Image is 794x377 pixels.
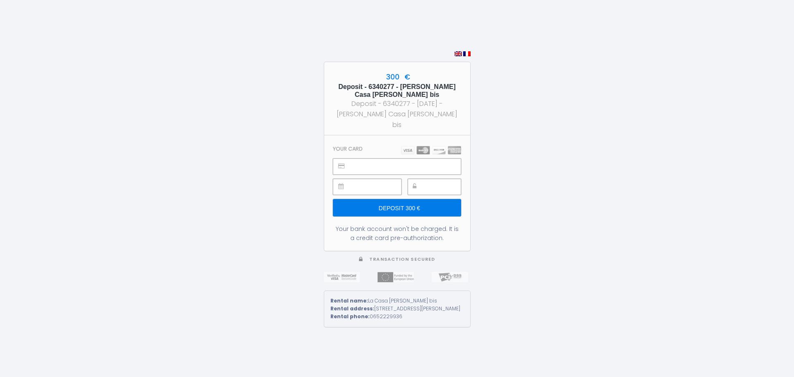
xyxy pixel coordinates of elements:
[401,146,461,154] img: carts.png
[330,313,370,320] strong: Rental phone:
[333,146,363,152] h3: Your card
[330,305,374,312] strong: Rental address:
[330,305,464,313] div: [STREET_ADDRESS][PERSON_NAME]
[330,313,464,321] div: 0652229936
[352,179,401,195] iframe: Secure payment input frame
[332,98,463,130] div: Deposit - 6340277 - [DATE] - [PERSON_NAME] Casa [PERSON_NAME] bis
[330,297,464,305] div: La Casa [PERSON_NAME] bis
[333,224,461,243] div: Your bank account won't be charged. It is a credit card pre-authorization.
[332,83,463,98] h5: Deposit - 6340277 - [PERSON_NAME] Casa [PERSON_NAME] bis
[352,159,460,174] iframe: Secure payment input frame
[463,51,471,56] img: fr.png
[330,297,368,304] strong: Rental name:
[454,51,462,56] img: en.png
[426,179,461,195] iframe: Secure payment input frame
[369,256,435,262] span: Transaction secured
[333,199,461,216] input: Deposit 300 €
[384,72,410,82] span: 300 €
